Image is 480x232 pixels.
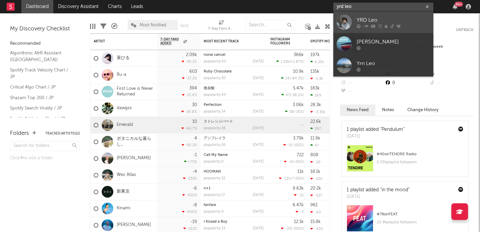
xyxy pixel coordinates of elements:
[208,17,235,36] div: 7-Day Fans Added (7-Day Fans Added)
[333,33,433,55] a: [PERSON_NAME]
[285,77,290,80] span: 24
[377,218,463,226] div: 22.9k playlist followers
[297,153,304,157] div: 722
[204,70,264,73] div: Ruby Chocolate
[193,153,197,157] div: -1
[310,103,321,107] div: 28.3k
[253,76,264,80] div: [DATE]
[281,60,289,64] span: 1.53k
[279,176,304,181] div: ( )
[342,145,468,177] a: #40onTENDRE Radio2.33kplaylist followers
[181,109,197,114] div: -26.8 %
[140,23,166,27] span: Most Notified
[310,76,323,81] div: -1.3k
[192,170,197,174] div: -4
[117,206,130,211] a: Kinami
[204,103,222,107] a: Perfection
[276,59,304,64] div: ( )
[310,170,320,174] div: 18.1k
[94,39,144,43] div: Artist
[181,126,197,131] div: -66.7 %
[10,94,73,101] a: Shazam Top 200 / JP
[253,227,264,230] div: [DATE]
[300,210,304,214] span: -7
[253,60,264,63] div: [DATE]
[310,86,320,90] div: 183k
[204,39,254,43] div: Most Recent Track
[117,72,126,78] a: Яu-a
[192,120,197,124] div: 10
[204,93,226,97] div: popularity: 44
[380,127,404,132] a: "Pendulum"
[204,103,264,107] div: Perfection
[429,79,473,87] div: --
[204,160,224,164] div: popularity: 0
[204,137,226,140] a: アンブレイラ
[204,153,264,157] div: Call My Name
[292,144,303,147] span: -150 %
[204,227,225,230] div: popularity: 33
[182,76,197,80] div: -37.3 %
[186,53,197,57] div: 2.09k
[285,109,304,114] div: ( )
[204,53,264,57] div: noise cancel
[204,153,228,157] a: Call My Name
[310,110,325,114] div: -3.35k
[117,136,154,148] a: ボタニカルな暮らし。
[293,103,304,107] div: 3.06k
[45,132,80,135] button: Tracked Artists(12)
[253,193,264,197] div: [DATE]
[192,203,197,207] div: -8
[310,39,360,43] div: Spotify Monthly Listeners
[293,69,304,74] div: 10.9k
[290,60,303,64] span: +1.87 %
[182,143,197,147] div: -85.2 %
[380,188,409,192] a: "in the mood"
[189,86,197,90] div: 394
[182,193,197,197] div: -500 %
[204,127,226,130] div: popularity: 28
[453,4,457,9] button: 99+
[184,160,197,164] div: +75 %
[357,59,430,67] div: Yrn Leo
[455,2,463,7] div: 99 +
[160,37,182,45] span: 7-Day Fans Added
[10,154,80,162] div: Click to add a folder.
[204,110,226,113] div: popularity: 34
[180,24,189,28] button: Save
[283,143,304,147] div: ( )
[204,120,264,124] div: ストレンジバード
[347,126,404,133] div: 1 playlist added
[117,105,132,111] a: dawgss
[310,136,320,141] div: 11.9k
[192,186,197,191] div: -6
[283,177,289,181] span: -12
[253,127,264,130] div: [DATE]
[297,170,304,174] div: 11k
[253,210,264,214] div: [DATE]
[10,83,73,91] a: Critical Algo Chart / JP
[333,11,433,33] a: YRD Leo
[291,77,303,80] span: -84.3 %
[293,160,303,164] span: +50 %
[10,104,73,112] a: Spotify Search Virality / JP
[204,170,264,174] div: HOOMAN
[253,160,264,164] div: [DATE]
[375,104,401,115] button: Notes
[204,70,232,73] a: Ruby Chocolate
[111,17,117,36] div: A&R Pipeline
[204,86,264,90] div: 微炭酸
[293,186,304,191] div: 9.63k
[10,130,29,138] div: Folders
[310,177,322,181] div: -105
[285,227,291,231] span: -25
[192,103,197,107] div: 30
[204,220,264,224] div: I Kissed a Boy
[182,210,197,214] div: -900 %
[117,122,133,128] a: Emerald
[90,17,95,36] div: Edit Columns
[281,226,304,231] div: ( )
[204,143,226,147] div: popularity: 26
[245,20,295,30] input: Search...
[204,203,264,207] div: fanfare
